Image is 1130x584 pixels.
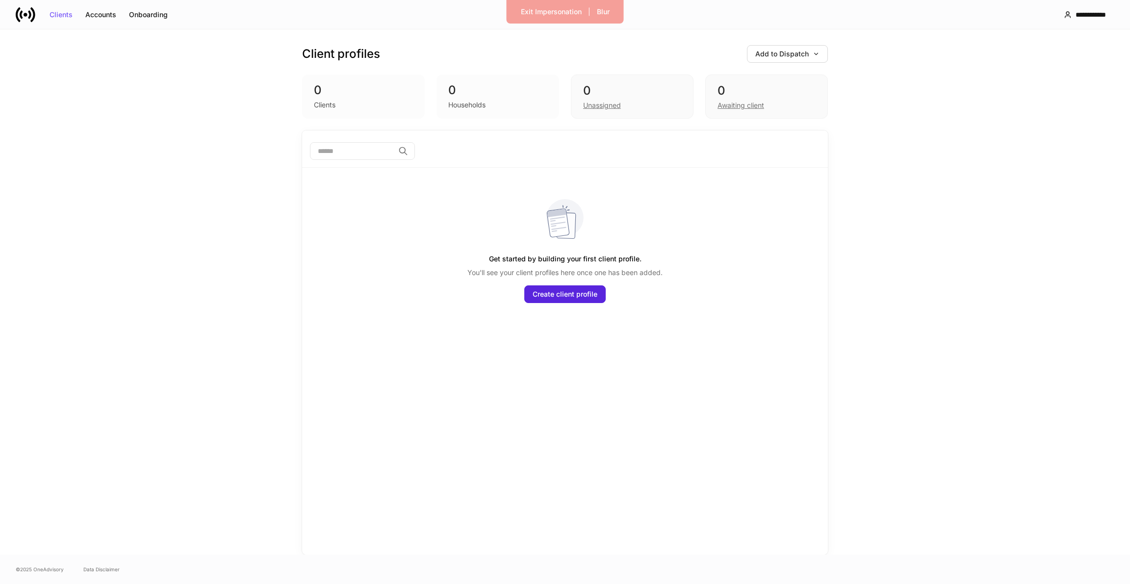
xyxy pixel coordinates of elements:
[50,11,73,18] div: Clients
[583,83,681,99] div: 0
[705,75,828,119] div: 0Awaiting client
[521,8,582,15] div: Exit Impersonation
[514,4,588,20] button: Exit Impersonation
[448,100,486,110] div: Households
[85,11,116,18] div: Accounts
[302,46,380,62] h3: Client profiles
[718,83,816,99] div: 0
[129,11,168,18] div: Onboarding
[489,250,642,268] h5: Get started by building your first client profile.
[314,82,413,98] div: 0
[571,75,693,119] div: 0Unassigned
[718,101,764,110] div: Awaiting client
[467,268,663,278] p: You'll see your client profiles here once one has been added.
[43,7,79,23] button: Clients
[533,291,597,298] div: Create client profile
[583,101,621,110] div: Unassigned
[591,4,616,20] button: Blur
[16,565,64,573] span: © 2025 OneAdvisory
[79,7,123,23] button: Accounts
[314,100,335,110] div: Clients
[755,51,820,57] div: Add to Dispatch
[448,82,547,98] div: 0
[747,45,828,63] button: Add to Dispatch
[83,565,120,573] a: Data Disclaimer
[597,8,610,15] div: Blur
[524,285,606,303] button: Create client profile
[123,7,174,23] button: Onboarding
